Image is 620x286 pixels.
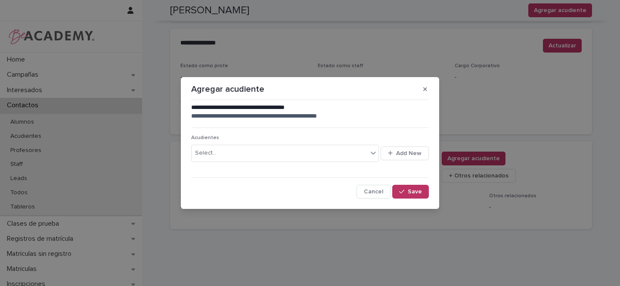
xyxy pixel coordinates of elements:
[191,84,264,94] p: Agregar acudiente
[195,149,217,158] div: Select...
[381,146,429,160] button: Add New
[396,150,422,156] span: Add New
[356,185,391,199] button: Cancel
[191,135,219,140] span: Acudientes
[392,185,429,199] button: Save
[408,189,422,195] span: Save
[364,189,383,195] span: Cancel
